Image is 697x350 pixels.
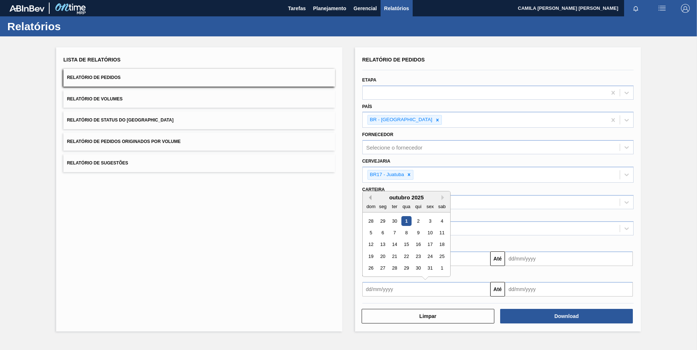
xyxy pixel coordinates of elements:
span: Relatório de Volumes [67,96,122,102]
label: Fornecedor [362,132,393,137]
button: Download [500,309,633,323]
div: Choose quarta-feira, 29 de outubro de 2025 [401,263,411,273]
div: seg [378,202,388,211]
button: Relatório de Sugestões [63,154,335,172]
div: sab [437,202,447,211]
div: Choose sábado, 18 de outubro de 2025 [437,239,447,249]
div: Choose domingo, 5 de outubro de 2025 [366,228,376,238]
div: Choose segunda-feira, 13 de outubro de 2025 [378,239,388,249]
h1: Relatórios [7,22,137,31]
label: Etapa [362,77,377,83]
div: Choose quinta-feira, 9 de outubro de 2025 [413,228,423,238]
div: sex [425,202,435,211]
div: Choose segunda-feira, 20 de outubro de 2025 [378,251,388,261]
button: Next Month [441,195,447,200]
span: Planejamento [313,4,346,13]
div: Choose sexta-feira, 3 de outubro de 2025 [425,216,435,226]
div: Choose terça-feira, 21 de outubro de 2025 [389,251,399,261]
div: Choose terça-feira, 28 de outubro de 2025 [389,263,399,273]
div: Choose quinta-feira, 2 de outubro de 2025 [413,216,423,226]
button: Relatório de Status do [GEOGRAPHIC_DATA] [63,111,335,129]
div: Choose sexta-feira, 17 de outubro de 2025 [425,239,435,249]
button: Até [490,251,505,266]
input: dd/mm/yyyy [505,282,633,297]
span: Relatório de Pedidos [362,57,425,63]
label: País [362,104,372,109]
div: Choose domingo, 19 de outubro de 2025 [366,251,376,261]
div: Choose quarta-feira, 8 de outubro de 2025 [401,228,411,238]
button: Limpar [362,309,494,323]
img: userActions [658,4,666,13]
button: Relatório de Pedidos [63,69,335,87]
span: Tarefas [288,4,306,13]
div: Choose segunda-feira, 6 de outubro de 2025 [378,228,388,238]
div: Choose segunda-feira, 29 de setembro de 2025 [378,216,388,226]
div: outubro 2025 [363,194,450,200]
div: ter [389,202,399,211]
span: Relatórios [384,4,409,13]
div: Choose sábado, 25 de outubro de 2025 [437,251,447,261]
div: Choose terça-feira, 7 de outubro de 2025 [389,228,399,238]
div: month 2025-10 [365,215,448,274]
input: dd/mm/yyyy [505,251,633,266]
div: Choose quarta-feira, 15 de outubro de 2025 [401,239,411,249]
div: BR - [GEOGRAPHIC_DATA] [368,115,433,124]
div: Choose sábado, 11 de outubro de 2025 [437,228,447,238]
span: Relatório de Pedidos [67,75,121,80]
span: Relatório de Sugestões [67,160,128,166]
div: Choose sexta-feira, 31 de outubro de 2025 [425,263,435,273]
div: Choose quinta-feira, 16 de outubro de 2025 [413,239,423,249]
button: Previous Month [366,195,371,200]
div: Choose segunda-feira, 27 de outubro de 2025 [378,263,388,273]
div: Choose terça-feira, 14 de outubro de 2025 [389,239,399,249]
div: Choose sexta-feira, 24 de outubro de 2025 [425,251,435,261]
div: Choose sábado, 1 de novembro de 2025 [437,263,447,273]
div: dom [366,202,376,211]
img: TNhmsLtSVTkK8tSr43FrP2fwEKptu5GPRR3wAAAABJRU5ErkJggg== [9,5,44,12]
div: Choose domingo, 26 de outubro de 2025 [366,263,376,273]
span: Relatório de Pedidos Originados por Volume [67,139,181,144]
button: Relatório de Pedidos Originados por Volume [63,133,335,151]
label: Carteira [362,187,385,192]
div: Choose quinta-feira, 30 de outubro de 2025 [413,263,423,273]
div: Selecione o fornecedor [366,144,423,151]
div: qua [401,202,411,211]
input: dd/mm/yyyy [362,282,490,297]
span: Relatório de Status do [GEOGRAPHIC_DATA] [67,118,174,123]
img: Logout [681,4,690,13]
div: Choose sábado, 4 de outubro de 2025 [437,216,447,226]
div: BR17 - Juatuba [368,170,405,179]
span: Gerencial [354,4,377,13]
div: Choose domingo, 12 de outubro de 2025 [366,239,376,249]
div: Choose quinta-feira, 23 de outubro de 2025 [413,251,423,261]
label: Cervejaria [362,159,390,164]
div: qui [413,202,423,211]
div: Choose quarta-feira, 22 de outubro de 2025 [401,251,411,261]
span: Lista de Relatórios [63,57,121,63]
div: Choose quarta-feira, 1 de outubro de 2025 [401,216,411,226]
button: Notificações [624,3,647,13]
button: Até [490,282,505,297]
div: Choose terça-feira, 30 de setembro de 2025 [389,216,399,226]
button: Relatório de Volumes [63,90,335,108]
div: Choose domingo, 28 de setembro de 2025 [366,216,376,226]
div: Choose sexta-feira, 10 de outubro de 2025 [425,228,435,238]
